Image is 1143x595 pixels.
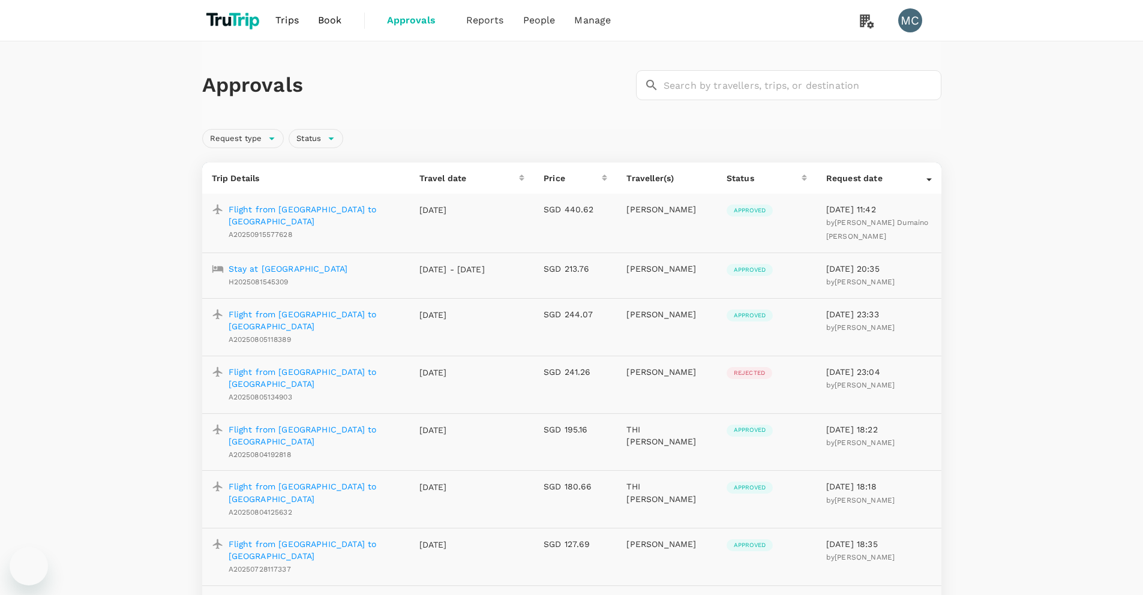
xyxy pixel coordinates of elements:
span: Approved [727,541,773,549]
span: [PERSON_NAME] [835,381,895,389]
span: [PERSON_NAME] Dumaino [PERSON_NAME] [826,218,928,241]
span: H2025081545309 [229,278,289,286]
span: by [826,496,895,504]
a: Flight from [GEOGRAPHIC_DATA] to [GEOGRAPHIC_DATA] [229,366,400,390]
a: Flight from [GEOGRAPHIC_DATA] to [GEOGRAPHIC_DATA] [229,480,400,504]
span: A20250804125632 [229,508,292,516]
span: Book [318,13,342,28]
p: [PERSON_NAME] [626,308,707,320]
a: Flight from [GEOGRAPHIC_DATA] to [GEOGRAPHIC_DATA] [229,308,400,332]
p: Trip Details [212,172,400,184]
span: A20250728117337 [229,565,291,573]
span: Approved [727,426,773,434]
span: by [826,438,895,447]
p: SGD 241.26 [544,366,607,378]
div: Request date [826,172,926,184]
p: [PERSON_NAME] [626,203,707,215]
a: Flight from [GEOGRAPHIC_DATA] to [GEOGRAPHIC_DATA] [229,423,400,447]
div: MC [898,8,922,32]
p: SGD 213.76 [544,263,607,275]
p: THI [PERSON_NAME] [626,480,707,504]
p: [DATE] 18:22 [826,423,932,435]
span: by [826,323,895,332]
span: by [826,381,895,389]
span: Manage [574,13,611,28]
p: [PERSON_NAME] [626,366,707,378]
p: THI [PERSON_NAME] [626,423,707,447]
p: SGD 127.69 [544,538,607,550]
span: People [523,13,556,28]
p: [DATE] 23:33 [826,308,932,320]
span: Status [289,133,328,145]
p: [DATE] 23:04 [826,366,932,378]
p: [DATE] [419,309,485,321]
p: [DATE] [419,481,485,493]
p: [DATE] [419,366,485,378]
p: [PERSON_NAME] [626,263,707,275]
span: Request type [203,133,269,145]
div: Travel date [419,172,520,184]
div: Price [544,172,602,184]
div: Request type [202,129,284,148]
span: [PERSON_NAME] [835,496,895,504]
p: [DATE] 11:42 [826,203,932,215]
p: [PERSON_NAME] [626,538,707,550]
span: A20250805134903 [229,393,292,401]
p: SGD 180.66 [544,480,607,492]
span: Approvals [387,13,447,28]
span: by [826,553,895,561]
div: Status [727,172,802,184]
p: [DATE] [419,204,485,216]
span: [PERSON_NAME] [835,553,895,561]
span: [PERSON_NAME] [835,323,895,332]
span: Trips [275,13,299,28]
p: [DATE] [419,539,485,551]
h1: Approvals [202,73,631,98]
span: [PERSON_NAME] [835,438,895,447]
span: Approved [727,483,773,492]
p: [DATE] 20:35 [826,263,932,275]
span: Approved [727,206,773,215]
p: [DATE] 18:35 [826,538,932,550]
span: Approved [727,266,773,274]
p: SGD 440.62 [544,203,607,215]
span: A20250804192818 [229,450,291,459]
p: Traveller(s) [626,172,707,184]
span: A20250805118389 [229,335,291,344]
span: by [826,278,895,286]
span: [PERSON_NAME] [835,278,895,286]
span: by [826,218,928,241]
span: A20250915577628 [229,230,292,239]
span: Reports [466,13,504,28]
div: Status [289,129,343,148]
iframe: Button to launch messaging window [10,547,48,585]
a: Flight from [GEOGRAPHIC_DATA] to [GEOGRAPHIC_DATA] [229,203,400,227]
p: SGD 195.16 [544,423,607,435]
img: TruTrip logo [202,7,266,34]
p: [DATE] - [DATE] [419,263,485,275]
span: Rejected [727,369,772,377]
a: Stay at [GEOGRAPHIC_DATA] [229,263,348,275]
p: SGD 244.07 [544,308,607,320]
a: Flight from [GEOGRAPHIC_DATA] to [GEOGRAPHIC_DATA] [229,538,400,562]
p: [DATE] 18:18 [826,480,932,492]
p: [DATE] [419,424,485,436]
span: Approved [727,311,773,320]
input: Search by travellers, trips, or destination [664,70,941,100]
